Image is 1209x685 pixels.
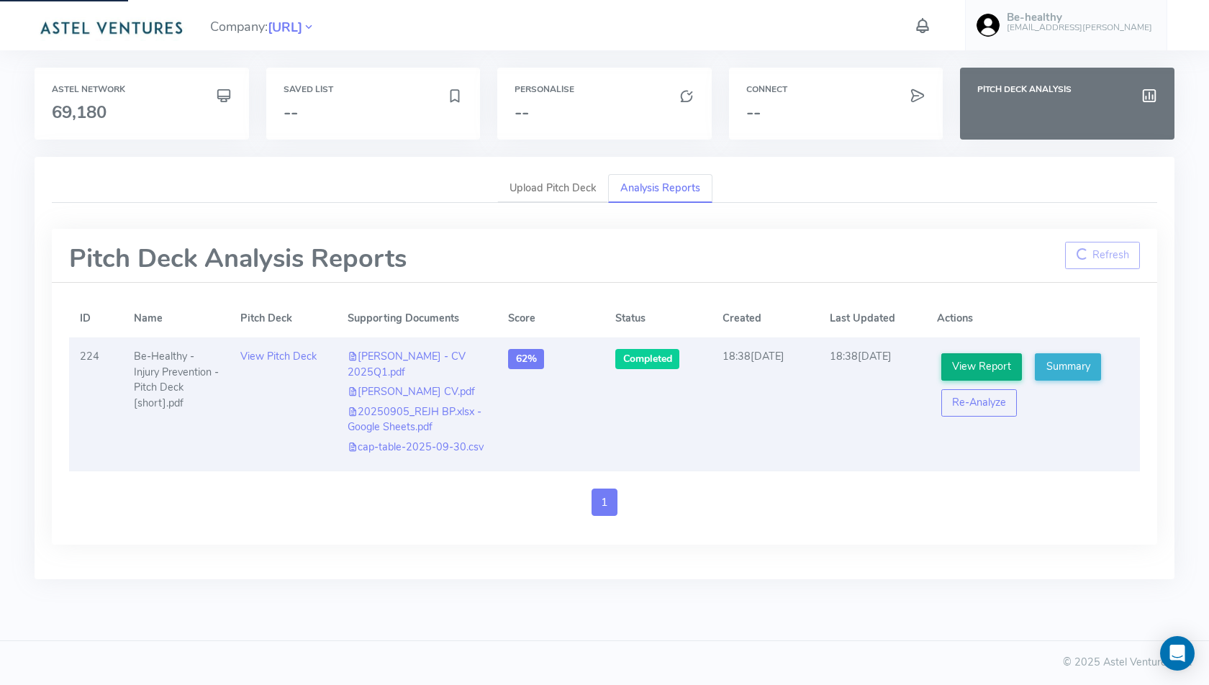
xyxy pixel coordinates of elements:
h6: Astel Network [52,85,232,94]
a: [URL] [268,18,302,35]
th: Last Updated [819,300,926,337]
h6: Connect [746,85,926,94]
img: user-image [977,14,1000,37]
a: 20250905_REJH BP.xlsx - Google Sheets.pdf [348,404,481,435]
th: Supporting Documents [337,300,497,337]
a: cap-table-2025-09-30.csv [348,440,484,454]
td: Be-Healthy - Injury Prevention - Pitch Deck [short].pdf [122,337,230,471]
h3: -- [515,103,694,122]
a: View Pitch Deck [240,349,317,363]
h3: -- [746,103,926,122]
span: [URL] [268,18,302,37]
span: -- [284,101,298,124]
h6: Pitch Deck Analysis [977,85,1157,94]
th: Score [497,300,604,337]
a: [PERSON_NAME] - CV 2025Q1.pdf [348,349,466,379]
a: [PERSON_NAME] CV.pdf [348,384,475,399]
div: © 2025 Astel Ventures Ltd. [17,655,1192,671]
div: Open Intercom Messenger [1160,636,1195,671]
td: 224 [69,337,122,471]
button: Re-Analyze [941,389,1018,417]
h6: Saved List [284,85,463,94]
h1: Pitch Deck Analysis Reports [69,245,407,273]
th: Created [712,300,819,337]
h6: Personalise [515,85,694,94]
th: Name [122,300,230,337]
th: Actions [925,300,1140,337]
th: Pitch Deck [230,300,337,337]
h6: [EMAIL_ADDRESS][PERSON_NAME] [1007,23,1152,32]
a: Summary [1035,353,1101,381]
h5: Be-healthy [1007,12,1152,24]
a: Upload Pitch Deck [497,174,608,204]
a: 1 [592,489,617,516]
span: 62% [508,349,544,369]
td: 18:38[DATE] [712,337,819,471]
span: Completed [615,349,679,369]
a: View Report [941,353,1023,381]
a: Analysis Reports [608,174,712,204]
th: Status [604,300,712,337]
span: Company: [210,13,315,38]
th: ID [69,300,122,337]
td: 18:38[DATE] [819,337,926,471]
span: 69,180 [52,101,107,124]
